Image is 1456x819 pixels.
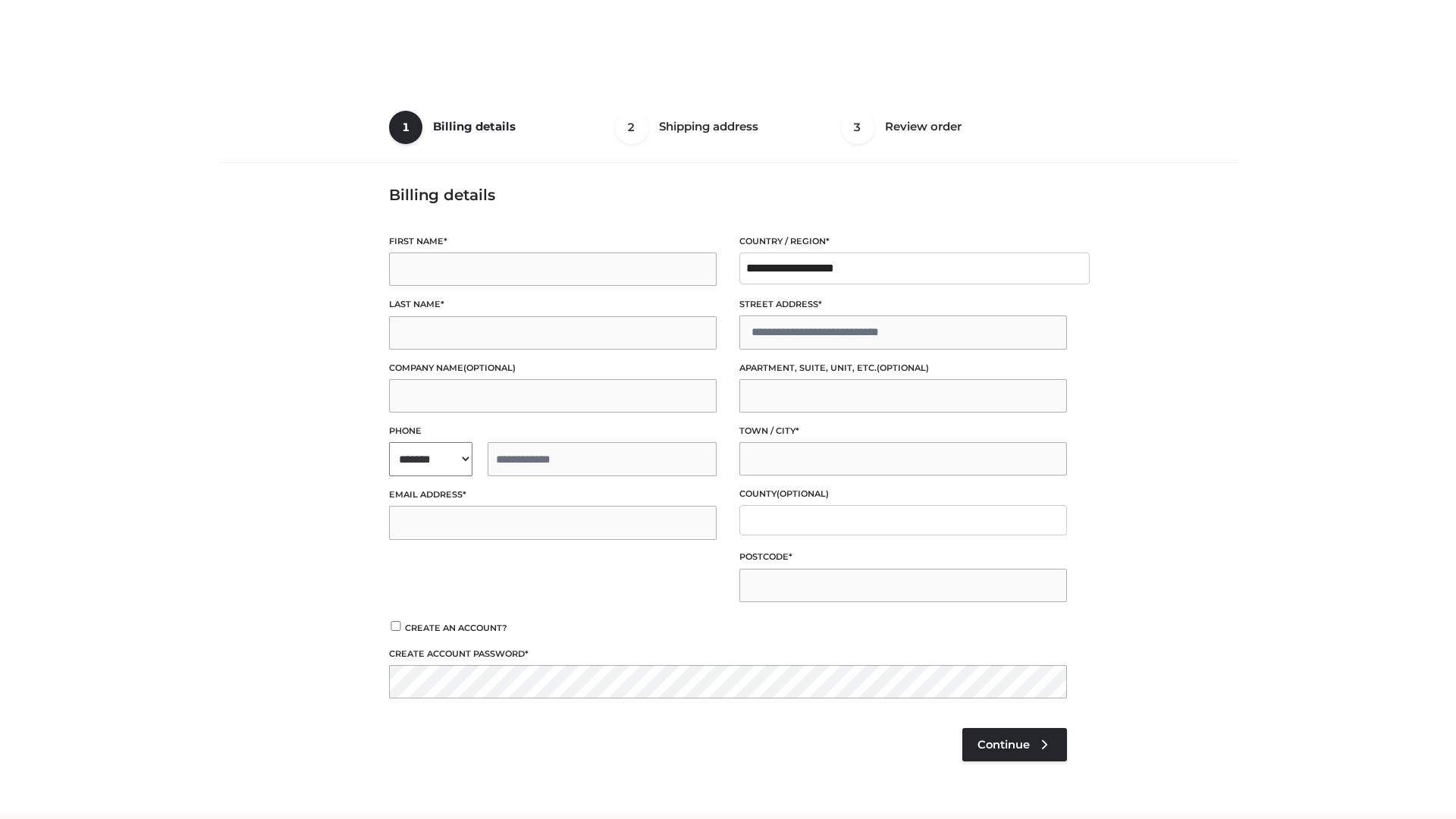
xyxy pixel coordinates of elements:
label: Postcode [739,550,1067,564]
label: Country / Region [739,234,1067,249]
label: Company name [389,361,717,375]
label: County [739,487,1067,501]
label: Town / City [739,424,1067,438]
label: First name [389,234,717,249]
span: 2 [615,111,648,144]
span: Continue [977,738,1030,752]
span: (optional) [877,362,929,373]
span: Review order [885,119,962,133]
a: Continue [962,728,1067,761]
span: Billing details [433,119,516,133]
span: (optional) [463,362,516,373]
label: Last name [389,297,717,312]
label: Create account password [389,647,1067,661]
label: Street address [739,297,1067,312]
input: Create an account? [389,621,403,631]
h3: Billing details [389,186,1067,204]
span: (optional) [777,488,829,499]
label: Email address [389,488,717,502]
label: Apartment, suite, unit, etc. [739,361,1067,375]
span: 3 [841,111,874,144]
span: 1 [389,111,422,144]
label: Phone [389,424,717,438]
span: Shipping address [659,119,758,133]
span: Create an account? [405,623,507,633]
